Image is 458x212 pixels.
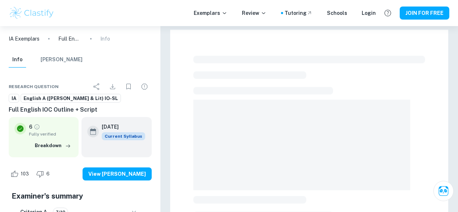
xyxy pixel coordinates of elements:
[83,167,152,180] button: View [PERSON_NAME]
[362,9,376,17] a: Login
[34,168,54,180] div: Dislike
[9,168,33,180] div: Like
[194,9,227,17] p: Exemplars
[17,170,33,178] span: 103
[9,6,55,20] img: Clastify logo
[382,7,394,19] button: Help and Feedback
[9,105,152,114] h6: Full English IOC Outline + Script
[21,95,121,102] span: English A ([PERSON_NAME] & Lit) IO-SL
[12,191,149,201] h5: Examiner's summary
[102,123,139,131] h6: [DATE]
[242,9,266,17] p: Review
[42,170,54,178] span: 6
[34,124,40,130] a: Grade fully verified
[89,79,104,94] div: Share
[9,52,26,68] button: Info
[58,35,81,43] p: Full English IOC Outline + Script
[121,79,136,94] div: Bookmark
[9,83,59,90] span: Research question
[33,140,73,151] button: Breakdown
[9,94,19,103] a: IA
[100,35,110,43] p: Info
[105,79,120,94] div: Download
[21,94,121,103] a: English A ([PERSON_NAME] & Lit) IO-SL
[29,123,32,131] p: 6
[137,79,152,94] div: Report issue
[9,95,19,102] span: IA
[102,132,145,140] div: This exemplar is based on the current syllabus. Feel free to refer to it for inspiration/ideas wh...
[400,7,449,20] button: JOIN FOR FREE
[433,181,454,201] button: Ask Clai
[327,9,347,17] a: Schools
[102,132,145,140] span: Current Syllabus
[41,52,83,68] button: [PERSON_NAME]
[29,131,73,137] span: Fully verified
[9,35,39,43] a: IA Exemplars
[285,9,312,17] a: Tutoring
